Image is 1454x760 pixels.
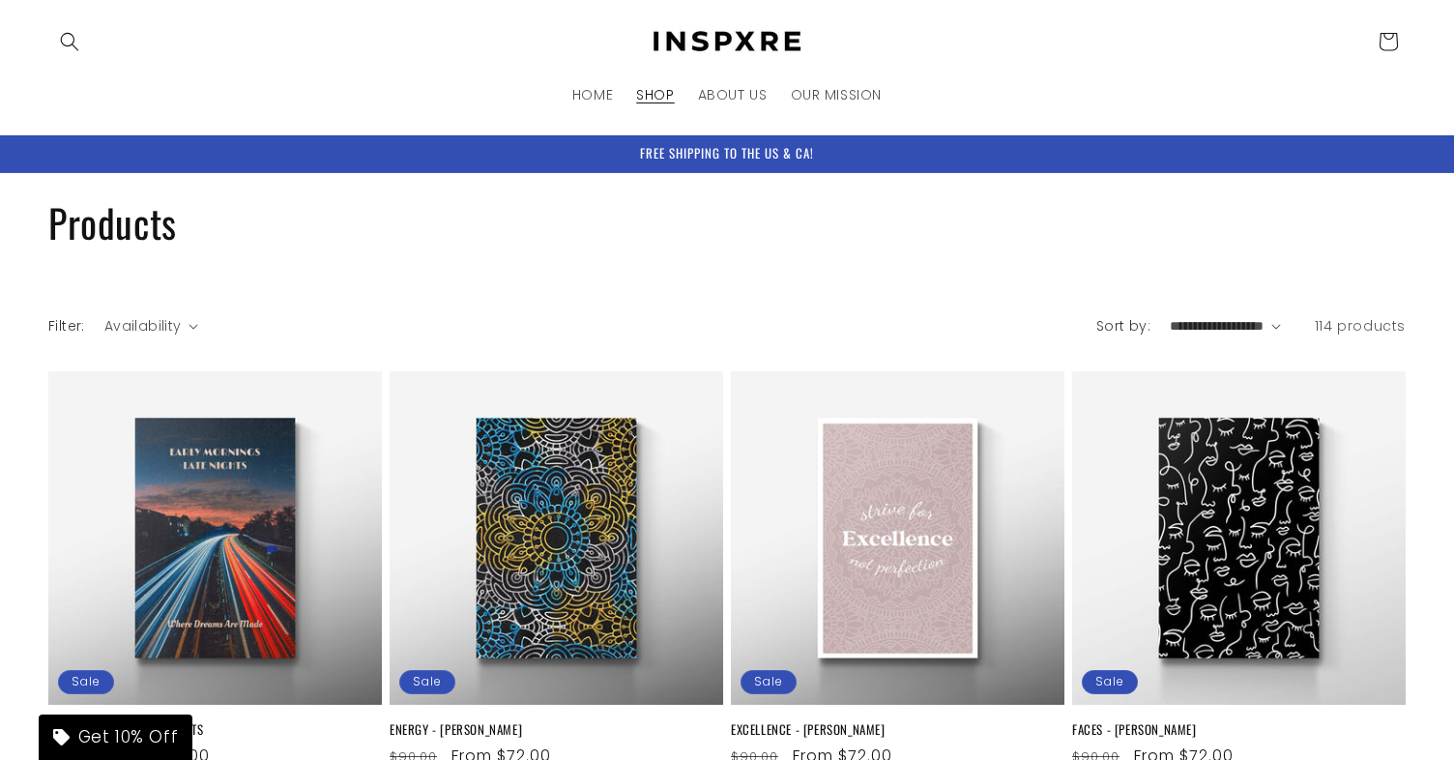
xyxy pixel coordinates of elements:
span: FREE SHIPPING TO THE US & CA! [640,143,814,162]
a: FACES - [PERSON_NAME] [1072,721,1406,738]
div: Get 10% Off [39,715,192,760]
img: INSPXRE [640,27,814,57]
a: ABOUT US [686,74,779,115]
a: INSPXRE [633,19,822,64]
span: HOME [572,86,613,103]
span: 114 products [1315,316,1406,336]
summary: Search [48,20,91,63]
h2: Filter: [48,316,85,336]
span: Availability [104,316,182,336]
span: OUR MISSION [791,86,883,103]
a: ENERGY - [PERSON_NAME] [390,721,723,738]
label: Sort by: [1096,316,1150,336]
a: OUR MISSION [779,74,894,115]
div: Announcement [48,135,1406,172]
a: HOME [561,74,625,115]
a: EXCELLENCE - [PERSON_NAME] [731,721,1064,738]
h1: Products [48,197,1406,248]
summary: Availability (0 selected) [104,316,198,336]
span: SHOP [636,86,674,103]
a: EARLY MORNINGS LATE NIGHTS [48,721,382,738]
a: SHOP [625,74,685,115]
span: ABOUT US [698,86,768,103]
